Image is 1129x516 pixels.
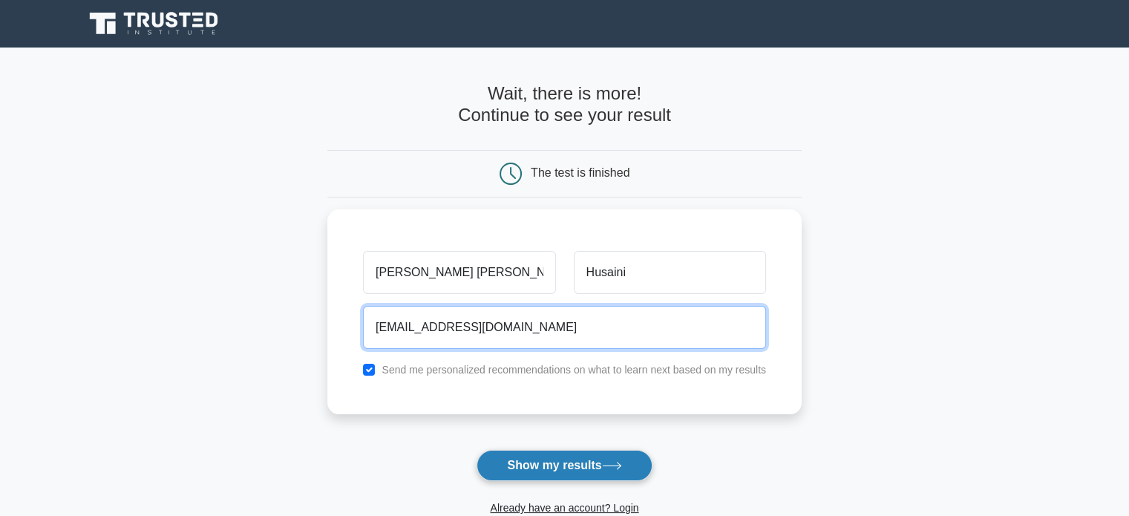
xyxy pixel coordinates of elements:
a: Already have an account? Login [490,502,638,514]
button: Show my results [477,450,652,481]
div: The test is finished [531,166,629,179]
input: Last name [574,251,766,294]
input: First name [363,251,555,294]
h4: Wait, there is more! Continue to see your result [327,83,802,126]
input: Email [363,306,766,349]
label: Send me personalized recommendations on what to learn next based on my results [382,364,766,376]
